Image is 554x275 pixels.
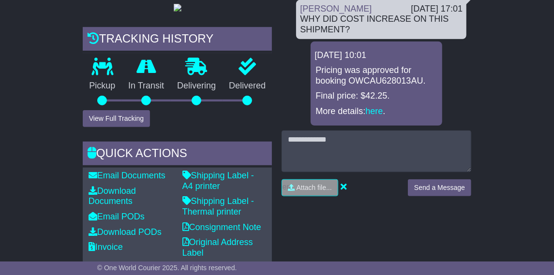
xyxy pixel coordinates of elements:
div: Tracking history [83,27,272,53]
div: Quick Actions [83,142,272,168]
p: In Transit [122,81,171,91]
a: Download PODs [89,227,162,237]
div: [DATE] 17:01 [411,4,463,14]
a: Shipping Label - Thermal printer [182,196,254,217]
p: Delivered [223,81,272,91]
p: Delivering [171,81,223,91]
p: Final price: $42.25. [315,91,437,101]
span: © One World Courier 2025. All rights reserved. [97,264,237,272]
a: Original Address Label [182,237,253,258]
a: Download Documents [89,186,136,206]
a: Invoice [89,242,123,252]
div: WHY DID COST INCREASE ON THIS SHIPMENT? [300,14,463,35]
p: More details: . [315,106,437,117]
button: View Full Tracking [83,110,150,127]
a: here [366,106,383,116]
a: Shipping Label - A4 printer [182,171,254,191]
a: Email PODs [89,212,145,221]
a: Email Documents [89,171,165,180]
div: [DATE] 10:01 [314,50,438,61]
p: Pickup [83,81,122,91]
p: Pricing was approved for booking OWCAU628013AU. [315,65,437,86]
a: Consignment Note [182,222,261,232]
img: GetPodImage [174,4,181,12]
button: Send a Message [408,179,471,196]
a: [PERSON_NAME] [300,4,372,14]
